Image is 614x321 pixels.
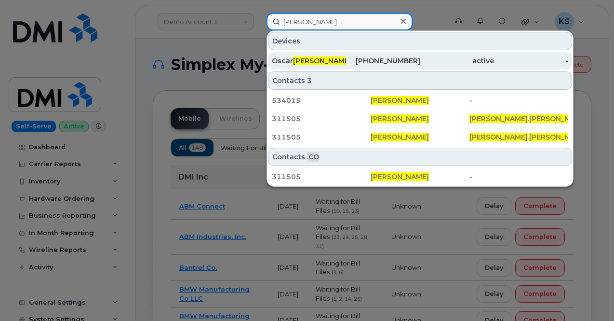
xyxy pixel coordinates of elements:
div: 311505 [272,132,371,142]
div: - [494,56,568,66]
span: .CO [307,152,319,162]
a: 311505[PERSON_NAME][PERSON_NAME].[PERSON_NAME]@[PERSON_NAME][DOMAIN_NAME] [268,110,572,127]
span: 3 [307,76,312,85]
span: [PERSON_NAME] [371,114,429,123]
div: Contacts [268,148,572,166]
span: [PERSON_NAME] [469,133,528,141]
span: [PERSON_NAME] [371,133,429,141]
a: 534015[PERSON_NAME]- [268,92,572,109]
span: [PERSON_NAME] [529,114,587,123]
a: 311505[PERSON_NAME]- [268,168,572,185]
span: [PERSON_NAME] [293,56,351,65]
div: Devices [268,32,572,50]
div: active [420,56,494,66]
div: 311505 [272,114,371,124]
span: [PERSON_NAME] [371,96,429,105]
a: Oscar[PERSON_NAME][PHONE_NUMBER]active- [268,52,572,70]
div: 534015 [272,96,371,105]
div: Oscar [272,56,346,66]
div: . @[PERSON_NAME][DOMAIN_NAME] [469,114,568,124]
div: [PHONE_NUMBER] [346,56,420,66]
span: [PERSON_NAME] [469,114,528,123]
a: 311505[PERSON_NAME][PERSON_NAME].[PERSON_NAME]@[PERSON_NAME][DOMAIN_NAME] [268,128,572,146]
div: - [469,172,568,181]
span: [PERSON_NAME] [371,172,429,181]
div: - [469,96,568,105]
span: [PERSON_NAME] [529,133,587,141]
div: . @[PERSON_NAME][DOMAIN_NAME] [469,132,568,142]
div: 311505 [272,172,371,181]
div: Contacts [268,71,572,90]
